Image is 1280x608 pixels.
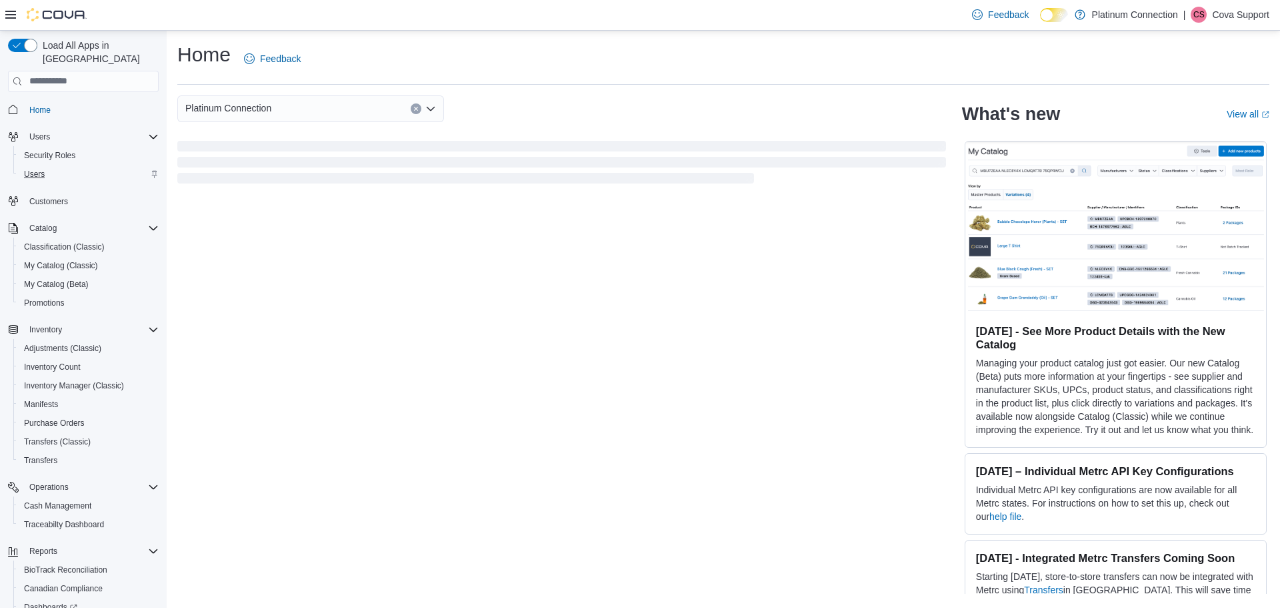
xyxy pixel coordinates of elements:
span: Security Roles [24,150,75,161]
a: Transfers (Classic) [19,434,96,450]
span: Inventory Manager (Classic) [24,380,124,391]
a: Inventory Count [19,359,86,375]
h3: [DATE] – Individual Metrc API Key Configurations [976,465,1255,478]
a: Manifests [19,396,63,412]
a: Purchase Orders [19,415,90,431]
span: Users [19,166,159,182]
span: Adjustments (Classic) [24,343,101,354]
button: Catalog [24,220,62,236]
span: Users [24,129,159,145]
h1: Home [177,41,231,68]
a: help file [989,511,1021,522]
span: Users [29,131,50,142]
span: Transfers (Classic) [24,436,91,447]
p: | [1183,7,1186,23]
h3: [DATE] - Integrated Metrc Transfers Coming Soon [976,551,1255,565]
span: Classification (Classic) [19,239,159,255]
span: Inventory Count [19,359,159,375]
p: Cova Support [1212,7,1269,23]
p: Managing your product catalog just got easier. Our new Catalog (Beta) puts more information at yo... [976,356,1255,436]
button: Inventory Count [13,358,164,376]
a: Promotions [19,295,70,311]
button: My Catalog (Beta) [13,275,164,294]
svg: External link [1261,111,1269,119]
span: CS [1193,7,1205,23]
span: Operations [24,479,159,495]
button: Home [3,100,164,119]
button: Inventory Manager (Classic) [13,376,164,395]
button: Reports [3,542,164,561]
span: Canadian Compliance [19,581,159,597]
span: Security Roles [19,147,159,164]
a: Transfers [1024,585,1063,595]
a: BioTrack Reconciliation [19,562,113,578]
button: Open list of options [425,103,436,114]
span: Promotions [24,298,65,308]
button: Operations [3,478,164,497]
button: Classification (Classic) [13,238,164,256]
span: Inventory [29,324,62,335]
a: My Catalog (Beta) [19,276,94,292]
span: Purchase Orders [24,418,85,428]
a: Classification (Classic) [19,239,110,255]
button: Users [13,165,164,184]
span: Customers [24,193,159,210]
span: Transfers [19,452,159,469]
a: Transfers [19,452,63,469]
span: Adjustments (Classic) [19,340,159,356]
button: Purchase Orders [13,414,164,432]
a: Users [19,166,50,182]
button: Security Roles [13,146,164,165]
span: Traceabilty Dashboard [24,519,104,530]
span: Inventory Count [24,362,81,372]
span: BioTrack Reconciliation [24,565,107,575]
span: Inventory Manager (Classic) [19,378,159,394]
span: Reports [29,546,57,557]
span: My Catalog (Classic) [19,258,159,274]
button: Transfers (Classic) [13,432,164,451]
button: Users [24,129,55,145]
button: Inventory [24,322,67,338]
span: Inventory [24,322,159,338]
div: Cova Support [1191,7,1207,23]
span: Canadian Compliance [24,583,103,594]
span: Feedback [260,52,301,65]
span: Transfers (Classic) [19,434,159,450]
span: Feedback [988,8,1029,21]
h3: [DATE] - See More Product Details with the New Catalog [976,324,1255,351]
span: Customers [29,196,68,207]
a: Cash Management [19,498,97,514]
a: Canadian Compliance [19,581,108,597]
span: Classification (Classic) [24,242,105,252]
img: Cova [27,8,87,21]
button: Canadian Compliance [13,579,164,598]
button: My Catalog (Classic) [13,256,164,275]
a: Traceabilty Dashboard [19,517,109,533]
button: Manifests [13,395,164,414]
button: Cash Management [13,497,164,515]
span: Transfers [24,455,57,466]
p: Platinum Connection [1092,7,1178,23]
button: Transfers [13,451,164,470]
span: Cash Management [24,501,91,511]
a: Security Roles [19,147,81,164]
span: My Catalog (Beta) [24,279,89,290]
a: My Catalog (Classic) [19,258,103,274]
span: Cash Management [19,498,159,514]
a: Customers [24,194,73,210]
span: Catalog [29,223,57,234]
span: Promotions [19,295,159,311]
button: Clear input [411,103,421,114]
a: Adjustments (Classic) [19,340,107,356]
a: Inventory Manager (Classic) [19,378,129,394]
button: Users [3,127,164,146]
h2: What's new [962,103,1060,125]
span: Loading [177,143,946,186]
p: Individual Metrc API key configurations are now available for all Metrc states. For instructions ... [976,483,1255,523]
button: BioTrack Reconciliation [13,561,164,579]
span: Purchase Orders [19,415,159,431]
button: Inventory [3,320,164,339]
span: Home [29,105,51,115]
span: Reports [24,543,159,559]
button: Operations [24,479,74,495]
